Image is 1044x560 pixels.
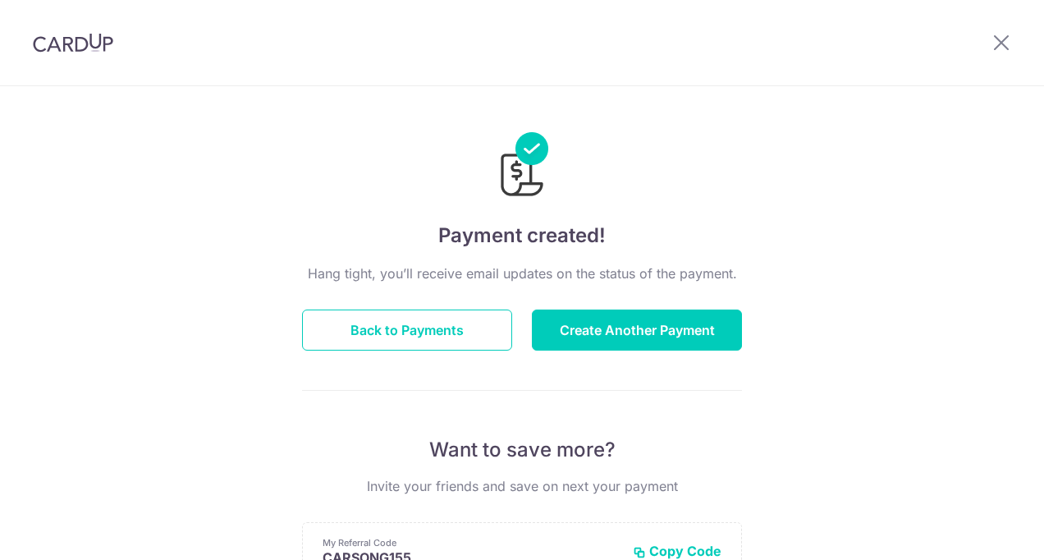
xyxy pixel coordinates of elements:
[33,33,113,53] img: CardUp
[633,543,721,559] button: Copy Code
[532,310,742,351] button: Create Another Payment
[302,310,512,351] button: Back to Payments
[302,221,742,250] h4: Payment created!
[302,437,742,463] p: Want to save more?
[323,536,620,549] p: My Referral Code
[302,264,742,283] p: Hang tight, you’ll receive email updates on the status of the payment.
[302,476,742,496] p: Invite your friends and save on next your payment
[496,132,548,201] img: Payments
